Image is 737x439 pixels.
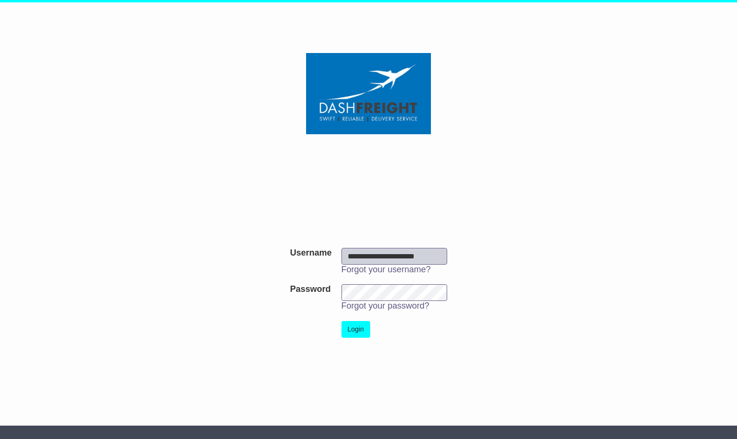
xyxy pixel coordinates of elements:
[290,284,330,295] label: Password
[290,248,331,258] label: Username
[341,265,431,274] a: Forgot your username?
[341,301,429,311] a: Forgot your password?
[341,321,370,338] button: Login
[306,53,431,134] img: Dash Freight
